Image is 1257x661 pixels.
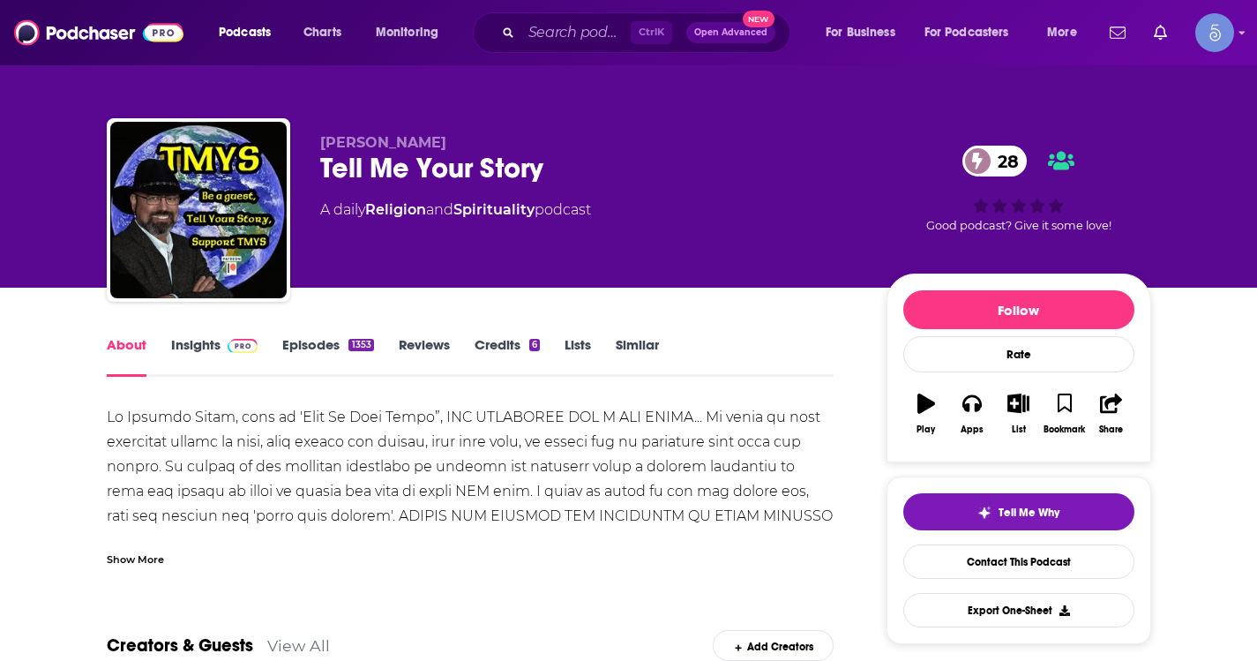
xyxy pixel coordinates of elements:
button: Export One-Sheet [903,593,1134,627]
button: Follow [903,290,1134,329]
span: For Business [826,20,895,45]
button: open menu [206,19,294,47]
div: List [1012,424,1026,435]
div: Share [1099,424,1123,435]
div: Add Creators [713,630,834,661]
span: New [743,11,774,27]
a: Contact This Podcast [903,545,1134,579]
span: [PERSON_NAME] [320,134,446,151]
button: open menu [913,19,1035,47]
a: 28 [962,146,1028,177]
img: Podchaser Pro [228,339,258,353]
a: Charts [292,19,352,47]
span: 28 [980,146,1028,177]
a: Religion [365,201,426,218]
button: open menu [1035,19,1099,47]
a: Similar [616,336,659,377]
div: Apps [961,424,984,435]
span: Charts [303,20,341,45]
button: Show profile menu [1195,13,1234,52]
a: Show notifications dropdown [1147,18,1174,48]
div: Rate [903,336,1134,372]
button: Play [903,382,949,446]
span: Ctrl K [631,21,672,44]
a: View All [267,636,330,655]
a: About [107,336,146,377]
div: 6 [529,339,540,351]
span: For Podcasters [924,20,1009,45]
div: Bookmark [1044,424,1085,435]
div: Play [917,424,935,435]
a: Spirituality [453,201,535,218]
div: Search podcasts, credits, & more... [490,12,807,53]
a: Creators & Guests [107,635,253,657]
button: tell me why sparkleTell Me Why [903,493,1134,530]
span: More [1047,20,1077,45]
span: Logged in as Spiral5-G1 [1195,13,1234,52]
a: Lists [565,336,591,377]
button: Apps [949,382,995,446]
span: Monitoring [376,20,438,45]
button: Bookmark [1042,382,1088,446]
div: A daily podcast [320,199,591,221]
span: Good podcast? Give it some love! [926,219,1111,232]
img: User Profile [1195,13,1234,52]
button: Open AdvancedNew [686,22,775,43]
a: InsightsPodchaser Pro [171,336,258,377]
button: Share [1088,382,1134,446]
button: open menu [363,19,461,47]
a: Reviews [399,336,450,377]
span: Tell Me Why [999,506,1059,520]
img: Tell Me Your Story [110,122,287,298]
img: tell me why sparkle [977,506,991,520]
a: Show notifications dropdown [1103,18,1133,48]
button: open menu [813,19,917,47]
div: 28Good podcast? Give it some love! [887,134,1151,244]
img: Podchaser - Follow, Share and Rate Podcasts [14,16,183,49]
input: Search podcasts, credits, & more... [521,19,631,47]
a: Episodes1353 [282,336,373,377]
button: List [995,382,1041,446]
span: Open Advanced [694,28,767,37]
a: Credits6 [475,336,540,377]
span: Podcasts [219,20,271,45]
div: 1353 [348,339,373,351]
span: and [426,201,453,218]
